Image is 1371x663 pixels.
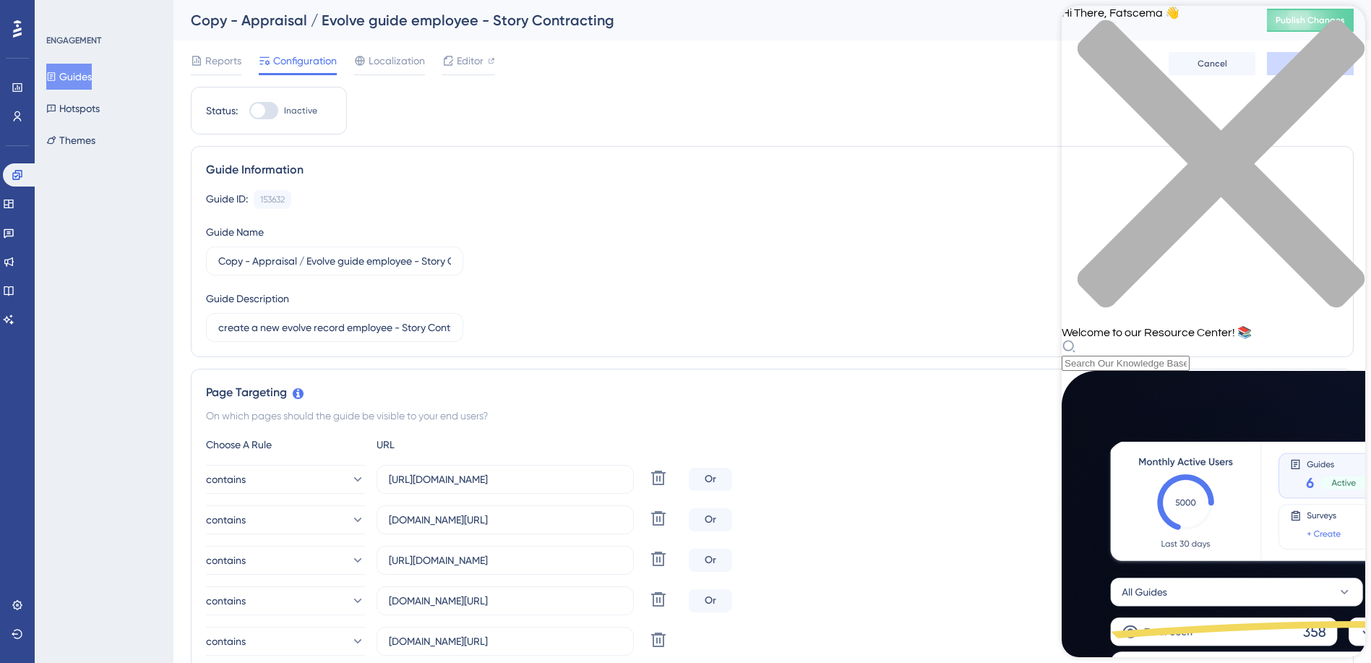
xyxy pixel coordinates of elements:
div: Or [689,468,732,491]
input: yourwebsite.com/path [389,633,622,649]
span: contains [206,552,246,569]
input: yourwebsite.com/path [389,471,622,487]
div: URL [377,436,536,453]
div: Page Targeting [206,384,1338,401]
div: Or [689,508,732,531]
div: Or [689,589,732,612]
button: contains [206,505,365,534]
button: contains [206,586,365,615]
div: Guide ID: [206,190,248,209]
span: contains [206,511,246,529]
input: yourwebsite.com/path [389,512,622,528]
button: Guides [46,64,92,90]
input: Type your Guide’s Name here [218,253,451,269]
div: ENGAGEMENT [46,35,101,46]
div: Choose A Rule [206,436,365,453]
div: Guide Description [206,290,289,307]
button: Hotspots [46,95,100,121]
span: Configuration [273,52,337,69]
div: Status: [206,102,238,119]
div: On which pages should the guide be visible to your end users? [206,407,1338,424]
div: Guide Information [206,161,1338,179]
span: contains [206,633,246,650]
div: Or [689,549,732,572]
span: Localization [369,52,425,69]
button: Themes [46,127,95,153]
span: Reports [205,52,241,69]
span: contains [206,592,246,609]
input: yourwebsite.com/path [389,593,622,609]
span: contains [206,471,246,488]
input: yourwebsite.com/path [389,552,622,568]
span: Editor [457,52,483,69]
div: Guide Name [206,223,264,241]
div: Copy - Appraisal / Evolve guide employee - Story Contracting [191,10,1231,30]
div: 153632 [260,194,285,205]
span: Need Help? [34,4,90,21]
button: contains [206,546,365,575]
button: contains [206,465,365,494]
input: Type your Guide’s Description here [218,320,451,335]
img: launcher-image-alternative-text [4,9,30,35]
button: contains [206,627,365,656]
span: Inactive [284,105,317,116]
